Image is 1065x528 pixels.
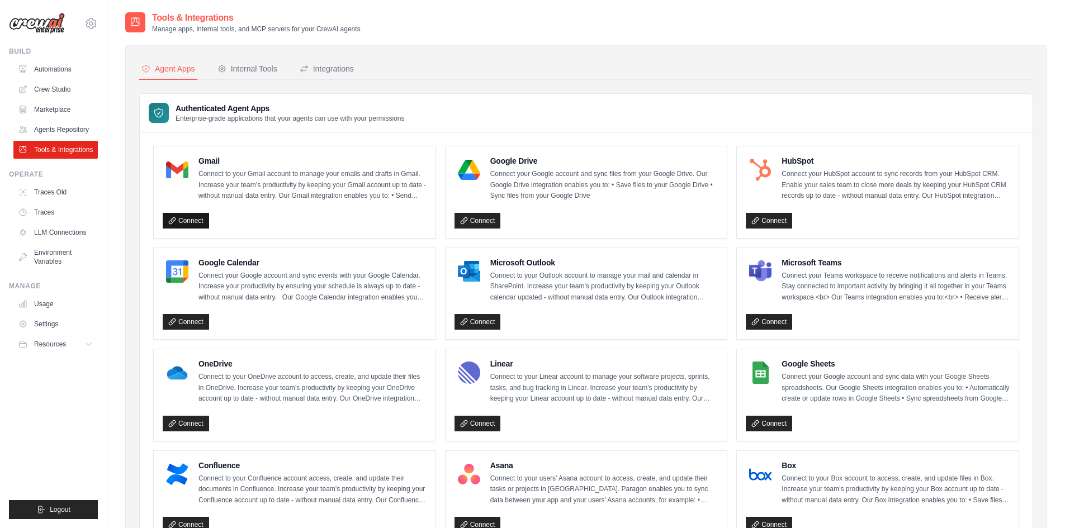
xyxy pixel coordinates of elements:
h4: Asana [490,460,718,471]
h4: Box [782,460,1010,471]
h4: Linear [490,358,718,369]
button: Logout [9,500,98,519]
p: Connect to your users’ Asana account to access, create, and update their tasks or projects in [GE... [490,473,718,506]
button: Resources [13,335,98,353]
div: Internal Tools [217,63,277,74]
p: Connect to your Outlook account to manage your mail and calendar in SharePoint. Increase your tea... [490,270,718,303]
button: Agent Apps [139,59,197,80]
img: Box Logo [749,463,771,486]
img: Confluence Logo [166,463,188,486]
p: Connect to your Box account to access, create, and update files in Box. Increase your team’s prod... [782,473,1010,506]
p: Connect to your Linear account to manage your software projects, sprints, tasks, and bug tracking... [490,372,718,405]
img: Microsoft Outlook Logo [458,260,480,283]
p: Connect to your OneDrive account to access, create, and update their files in OneDrive. Increase ... [198,372,427,405]
a: Crew Studio [13,80,98,98]
h4: Microsoft Teams [782,257,1010,268]
h4: OneDrive [198,358,427,369]
img: HubSpot Logo [749,159,771,181]
img: Gmail Logo [166,159,188,181]
h4: HubSpot [782,155,1010,167]
a: Connect [746,416,792,431]
p: Enterprise-grade applications that your agents can use with your permissions [176,114,405,123]
a: Connect [455,314,501,330]
div: Agent Apps [141,63,195,74]
p: Connect to your Gmail account to manage your emails and drafts in Gmail. Increase your team’s pro... [198,169,427,202]
h4: Google Drive [490,155,718,167]
h4: Gmail [198,155,427,167]
a: Connect [746,213,792,229]
a: LLM Connections [13,223,98,241]
img: Google Sheets Logo [749,361,771,384]
img: Logo [9,13,65,34]
button: Integrations [297,59,356,80]
p: Connect your Google account and sync data with your Google Sheets spreadsheets. Our Google Sheets... [782,372,1010,405]
p: Connect your Google account and sync events with your Google Calendar. Increase your productivity... [198,270,427,303]
div: Build [9,47,98,56]
div: Manage [9,282,98,291]
h2: Tools & Integrations [152,11,361,25]
p: Connect your HubSpot account to sync records from your HubSpot CRM. Enable your sales team to clo... [782,169,1010,202]
span: Resources [34,340,66,349]
p: Connect your Teams workspace to receive notifications and alerts in Teams. Stay connected to impo... [782,270,1010,303]
span: Logout [50,505,70,514]
img: Linear Logo [458,361,480,384]
h4: Microsoft Outlook [490,257,718,268]
h4: Confluence [198,460,427,471]
a: Connect [163,416,209,431]
p: Connect your Google account and sync files from your Google Drive. Our Google Drive integration e... [490,169,718,202]
a: Traces [13,203,98,221]
a: Agents Repository [13,121,98,139]
img: OneDrive Logo [166,361,188,384]
h4: Google Calendar [198,257,427,268]
a: Connect [163,213,209,229]
a: Environment Variables [13,244,98,270]
img: Google Drive Logo [458,159,480,181]
a: Connect [746,314,792,330]
a: Marketplace [13,101,98,118]
div: Integrations [300,63,354,74]
p: Manage apps, internal tools, and MCP servers for your CrewAI agents [152,25,361,34]
a: Tools & Integrations [13,141,98,159]
img: Microsoft Teams Logo [749,260,771,283]
a: Settings [13,315,98,333]
p: Connect to your Confluence account access, create, and update their documents in Confluence. Incr... [198,473,427,506]
a: Automations [13,60,98,78]
a: Connect [163,314,209,330]
a: Traces Old [13,183,98,201]
img: Asana Logo [458,463,480,486]
button: Internal Tools [215,59,280,80]
a: Connect [455,416,501,431]
img: Google Calendar Logo [166,260,188,283]
a: Usage [13,295,98,313]
a: Connect [455,213,501,229]
h4: Google Sheets [782,358,1010,369]
div: Operate [9,170,98,179]
h3: Authenticated Agent Apps [176,103,405,114]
